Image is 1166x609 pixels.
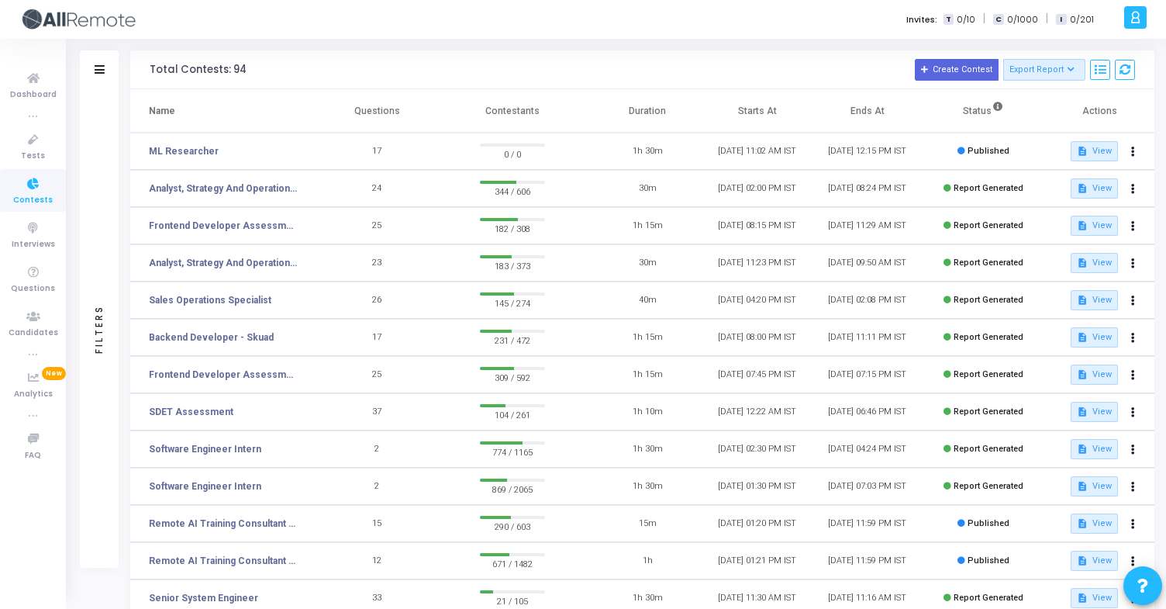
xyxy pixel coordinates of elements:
[149,442,261,456] a: Software Engineer Intern
[702,133,812,170] td: [DATE] 11:02 AM IST
[993,14,1003,26] span: C
[702,542,812,580] td: [DATE] 01:21 PM IST
[1071,439,1118,459] button: View
[812,282,923,319] td: [DATE] 02:08 PM IST
[92,244,106,414] div: Filters
[702,89,812,133] th: Starts At
[322,542,432,580] td: 12
[322,356,432,393] td: 25
[1070,13,1094,26] span: 0/201
[1071,327,1118,348] button: View
[322,133,432,170] td: 17
[812,505,923,542] td: [DATE] 11:59 PM IST
[954,407,1023,417] span: Report Generated
[322,319,432,356] td: 17
[14,388,53,401] span: Analytics
[322,431,432,468] td: 2
[480,519,545,535] span: 290 / 603
[1071,290,1118,310] button: View
[149,144,219,158] a: ML Researcher
[42,367,66,380] span: New
[1071,178,1118,199] button: View
[1071,365,1118,385] button: View
[943,14,954,26] span: T
[19,4,136,35] img: logo
[702,393,812,431] td: [DATE] 12:22 AM IST
[702,505,812,542] td: [DATE] 01:20 PM IST
[322,244,432,282] td: 23
[12,238,55,251] span: Interviews
[702,282,812,319] td: [DATE] 04:20 PM IST
[149,293,271,307] a: Sales Operations Specialist
[480,333,545,348] span: 231 / 472
[702,431,812,468] td: [DATE] 02:30 PM IST
[1046,11,1048,27] span: |
[593,431,703,468] td: 1h 30m
[954,183,1023,193] span: Report Generated
[1071,514,1118,534] button: View
[954,593,1023,603] span: Report Generated
[322,505,432,542] td: 15
[702,170,812,207] td: [DATE] 02:00 PM IST
[1077,555,1088,566] mat-icon: description
[812,356,923,393] td: [DATE] 07:15 PM IST
[322,170,432,207] td: 24
[1077,369,1088,380] mat-icon: description
[957,13,975,26] span: 0/10
[1071,402,1118,422] button: View
[922,89,1044,133] th: Status
[968,555,1009,566] span: Published
[480,445,545,460] span: 774 / 1165
[1077,407,1088,417] mat-icon: description
[954,295,1023,305] span: Report Generated
[968,146,1009,156] span: Published
[1077,258,1088,268] mat-icon: description
[812,244,923,282] td: [DATE] 09:50 AM IST
[1071,141,1118,161] button: View
[322,207,432,244] td: 25
[149,554,298,568] a: Remote AI Training Consultant (Coding)
[1077,220,1088,231] mat-icon: description
[1071,588,1118,608] button: View
[1077,146,1088,157] mat-icon: description
[1077,518,1088,529] mat-icon: description
[1071,253,1118,273] button: View
[954,258,1023,268] span: Report Generated
[13,194,53,207] span: Contests
[149,368,298,382] a: Frontend Developer Assessment
[480,482,545,497] span: 869 / 2065
[322,282,432,319] td: 26
[954,369,1023,379] span: Report Generated
[812,207,923,244] td: [DATE] 11:29 AM IST
[322,89,432,133] th: Questions
[812,542,923,580] td: [DATE] 11:59 PM IST
[150,64,247,76] div: Total Contests: 94
[1003,59,1086,81] button: Export Report
[593,133,703,170] td: 1h 30m
[968,518,1009,528] span: Published
[593,282,703,319] td: 40m
[593,319,703,356] td: 1h 15m
[812,133,923,170] td: [DATE] 12:15 PM IST
[25,449,41,462] span: FAQ
[480,556,545,572] span: 671 / 1482
[593,207,703,244] td: 1h 15m
[812,170,923,207] td: [DATE] 08:24 PM IST
[11,282,55,296] span: Questions
[322,468,432,505] td: 2
[593,170,703,207] td: 30m
[1071,476,1118,497] button: View
[149,182,298,196] a: Analyst, Strategy And Operational Excellence
[149,479,261,493] a: Software Engineer Intern
[1077,332,1088,343] mat-icon: description
[1056,14,1066,26] span: I
[593,505,703,542] td: 15m
[593,244,703,282] td: 30m
[1044,89,1154,133] th: Actions
[702,244,812,282] td: [DATE] 11:23 PM IST
[1077,183,1088,194] mat-icon: description
[1077,295,1088,306] mat-icon: description
[480,593,545,609] span: 21 / 105
[432,89,593,133] th: Contestants
[149,591,258,605] a: Senior System Engineer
